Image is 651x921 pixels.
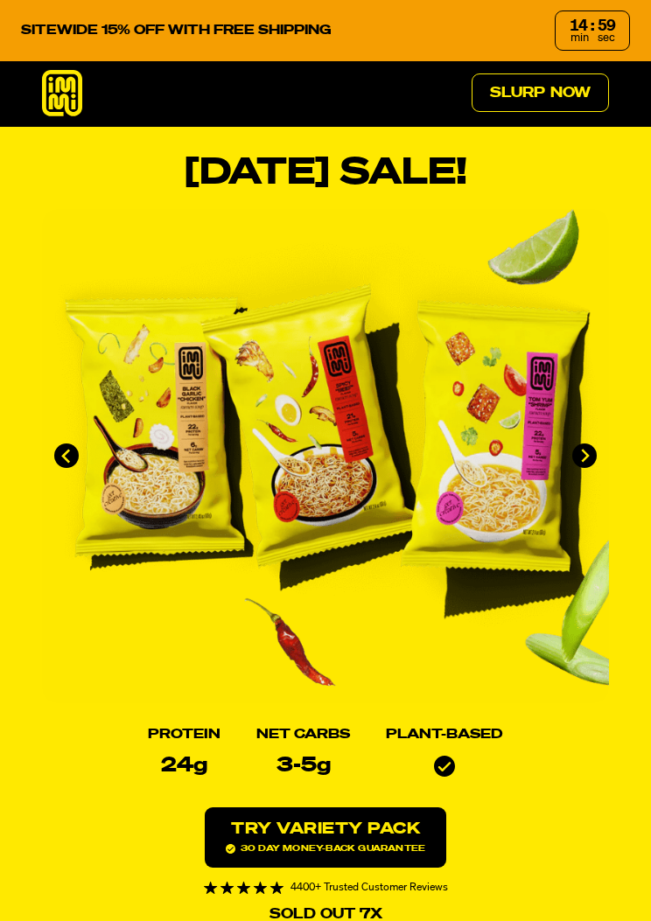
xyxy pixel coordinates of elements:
a: Slurp Now [472,73,609,112]
h1: [DATE] SALE! [42,155,609,192]
span: sec [598,32,615,44]
span: min [570,32,589,44]
h2: Protein [148,728,220,742]
div: 59 [598,18,615,34]
p: SITEWIDE 15% OFF WITH FREE SHIPPING [21,23,332,38]
div: 14 [570,18,587,34]
span: 30 day money-back guarantee [226,844,425,854]
div: : [591,18,594,34]
div: 4400+ Trusted Customer Reviews [42,882,609,894]
h2: Plant-based [386,728,503,742]
p: 3-5g [276,756,331,776]
button: Go to last slide [54,443,79,468]
button: Next slide [572,443,597,468]
div: immi slideshow [42,209,609,703]
p: 24g [161,756,207,776]
a: Try variety Pack30 day money-back guarantee [205,807,446,868]
h2: Net Carbs [256,728,350,742]
li: 1 of 4 [42,209,609,703]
